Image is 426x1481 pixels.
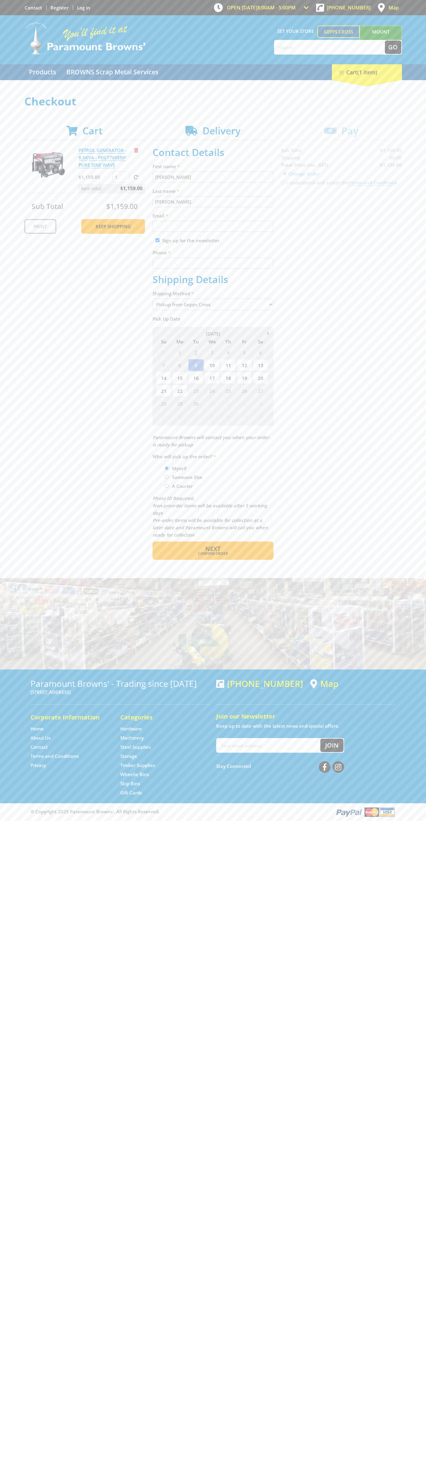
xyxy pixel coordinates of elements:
span: Sub Total [32,201,63,211]
span: 28 [156,397,171,410]
span: $1,159.00 [120,184,143,193]
span: 9 [220,410,236,422]
a: Go to the Products page [24,64,61,80]
span: Cart [83,124,103,137]
label: Last name [153,187,273,195]
img: Paramount Browns' [24,21,146,55]
a: PETROL GENERATOR - 8.5KVA - PEG7700EBP PURE SINE WAVE [79,147,126,168]
a: Go to the Terms and Conditions page [30,753,79,759]
h2: Contact Details [153,147,273,158]
span: 25 [220,385,236,397]
span: 29 [172,397,188,410]
a: Go to the Contact page [30,744,48,750]
span: 4 [253,397,268,410]
span: $1,159.00 [106,201,138,211]
a: Keep Shopping [81,219,145,234]
input: Please select who will pick up the order. [165,475,169,479]
img: PayPal, Mastercard, Visa accepted [335,806,396,818]
span: 27 [253,385,268,397]
a: Go to the Contact page [25,5,42,11]
a: Go to the Machinery page [120,735,144,741]
button: Next Confirm order [153,542,273,560]
span: We [204,338,220,346]
span: 8 [172,359,188,371]
h5: Categories [120,713,198,722]
em: Paramount Browns will contact you when your order is ready for pickup [153,434,269,448]
span: Su [156,338,171,346]
span: 13 [253,359,268,371]
label: Email [153,212,273,219]
span: 26 [237,385,252,397]
input: Please select who will pick up the order. [165,466,169,470]
button: Join [320,739,343,752]
span: Mo [172,338,188,346]
h5: Corporate Information [30,713,108,722]
span: 1 [204,397,220,410]
span: 23 [188,385,204,397]
span: Sa [253,338,268,346]
div: ® Copyright 2025 Paramount Browns'. All Rights Reserved. [24,806,402,818]
a: Go to the Steel Supplies page [120,744,151,750]
span: 19 [237,372,252,384]
span: 5 [156,410,171,422]
div: Stay Connected [216,759,344,773]
span: Delivery [202,124,241,137]
span: 10 [204,359,220,371]
span: 2 [188,346,204,358]
span: 7 [156,359,171,371]
a: Go to the Privacy page [30,762,46,769]
span: 9 [188,359,204,371]
label: Myself [170,463,188,474]
input: Please enter your telephone number. [153,258,273,269]
a: Gepps Cross [317,26,360,38]
a: Go to the Gift Cards page [120,790,142,796]
span: 8 [204,410,220,422]
span: 14 [156,372,171,384]
a: Go to the Skip Bins page [120,780,140,787]
label: Who will pick up the order? [153,453,273,460]
span: 31 [156,346,171,358]
select: Please select a shipping method. [153,299,273,310]
span: 11 [253,410,268,422]
span: 24 [204,385,220,397]
span: Set your store [274,26,318,37]
h3: Paramount Browns' - Trading since [DATE] [30,679,210,688]
input: Your email address [217,739,320,752]
label: A Courier [170,481,195,491]
a: View a map of Gepps Cross location [310,679,338,689]
span: 4 [220,346,236,358]
p: $1,159.00 [79,173,111,181]
p: Item total: [79,184,145,193]
h2: Shipping Details [153,274,273,285]
img: PETROL GENERATOR - 8.5KVA - PEG7700EBP PURE SINE WAVE [30,147,67,183]
div: [PHONE_NUMBER] [216,679,303,688]
label: Someone Else [170,472,205,482]
span: 7 [188,410,204,422]
input: Please select who will pick up the order. [165,484,169,488]
a: Go to the registration page [51,5,69,11]
span: 6 [172,410,188,422]
span: 22 [172,385,188,397]
span: Confirm order [166,552,260,556]
h1: Checkout [24,95,402,108]
span: (1 item) [357,69,377,76]
a: Print [24,219,56,234]
span: 21 [156,385,171,397]
span: [DATE] [206,331,220,337]
span: Fr [237,338,252,346]
label: Phone [153,249,273,256]
input: Please enter your last name. [153,196,273,207]
label: First name [153,163,273,170]
span: Next [205,545,220,553]
span: Tu [188,338,204,346]
input: Please enter your email address. [153,221,273,232]
span: 11 [220,359,236,371]
span: 15 [172,372,188,384]
span: 30 [188,397,204,410]
span: 8:00am - 5:00pm [257,4,296,11]
p: [STREET_ADDRESS] [30,688,210,696]
label: Shipping Method [153,290,273,297]
label: Sign up for the newsletter [162,237,220,243]
span: Th [220,338,236,346]
a: Go to the Storage page [120,753,137,759]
